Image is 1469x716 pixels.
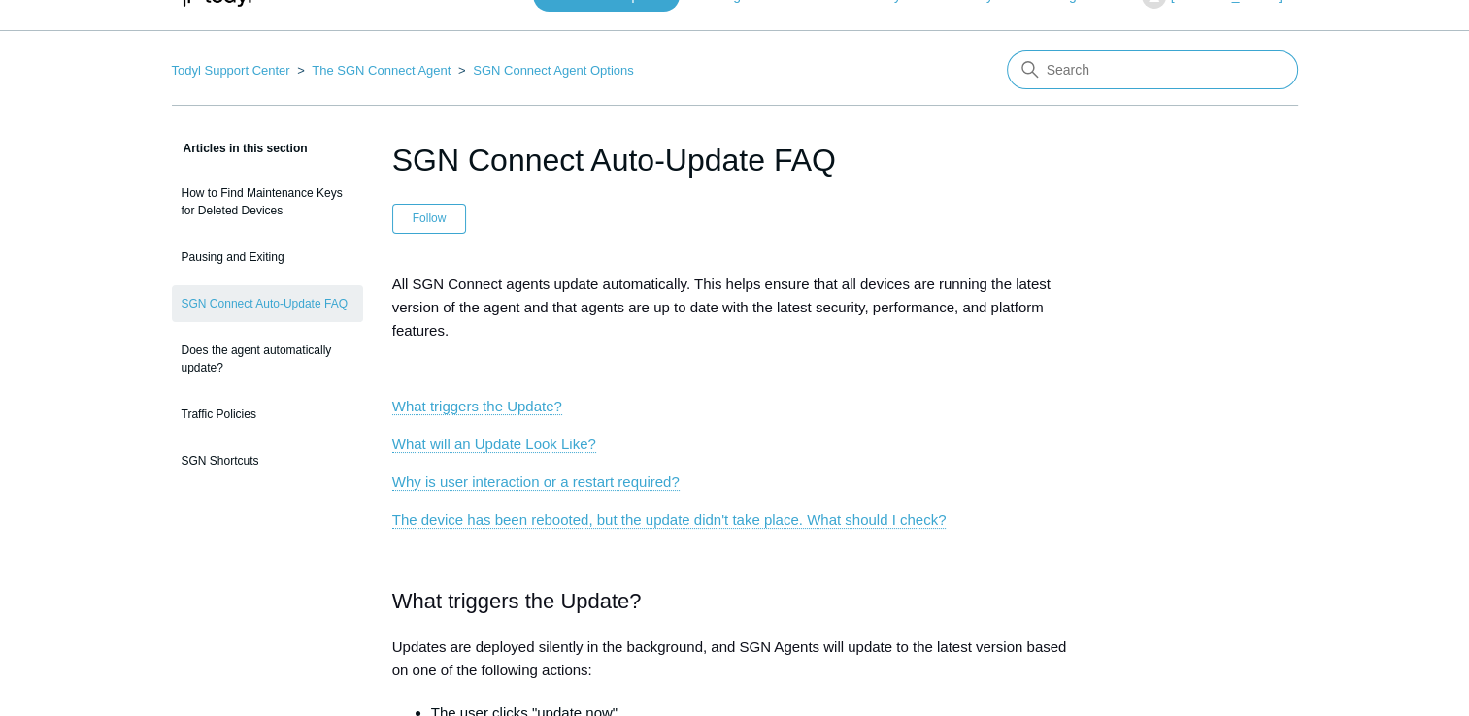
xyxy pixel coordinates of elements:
a: SGN Shortcuts [172,442,363,479]
span: What triggers the Update? [392,589,642,613]
a: Does the agent automatically update? [172,332,363,386]
a: Why is user interaction or a restart required? [392,473,680,491]
span: Updates are deployed silently in the background, and SGN Agents will update to the latest version... [392,638,1067,678]
span: Articles in this section [172,142,308,155]
a: SGN Connect Auto-Update FAQ [172,285,363,322]
a: What triggers the Update? [392,398,562,415]
li: The SGN Connect Agent [293,63,454,78]
a: What will an Update Look Like? [392,436,596,453]
input: Search [1007,50,1298,89]
h1: SGN Connect Auto-Update FAQ [392,137,1078,183]
li: Todyl Support Center [172,63,294,78]
a: Traffic Policies [172,396,363,433]
a: Todyl Support Center [172,63,290,78]
a: How to Find Maintenance Keys for Deleted Devices [172,175,363,229]
a: Pausing and Exiting [172,239,363,276]
a: The device has been rebooted, but the update didn't take place. What should I check? [392,511,947,529]
a: SGN Connect Agent Options [473,63,633,78]
a: The SGN Connect Agent [312,63,451,78]
li: SGN Connect Agent Options [454,63,634,78]
button: Follow Article [392,204,467,233]
span: All SGN Connect agents update automatically. This helps ensure that all devices are running the l... [392,276,1051,339]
